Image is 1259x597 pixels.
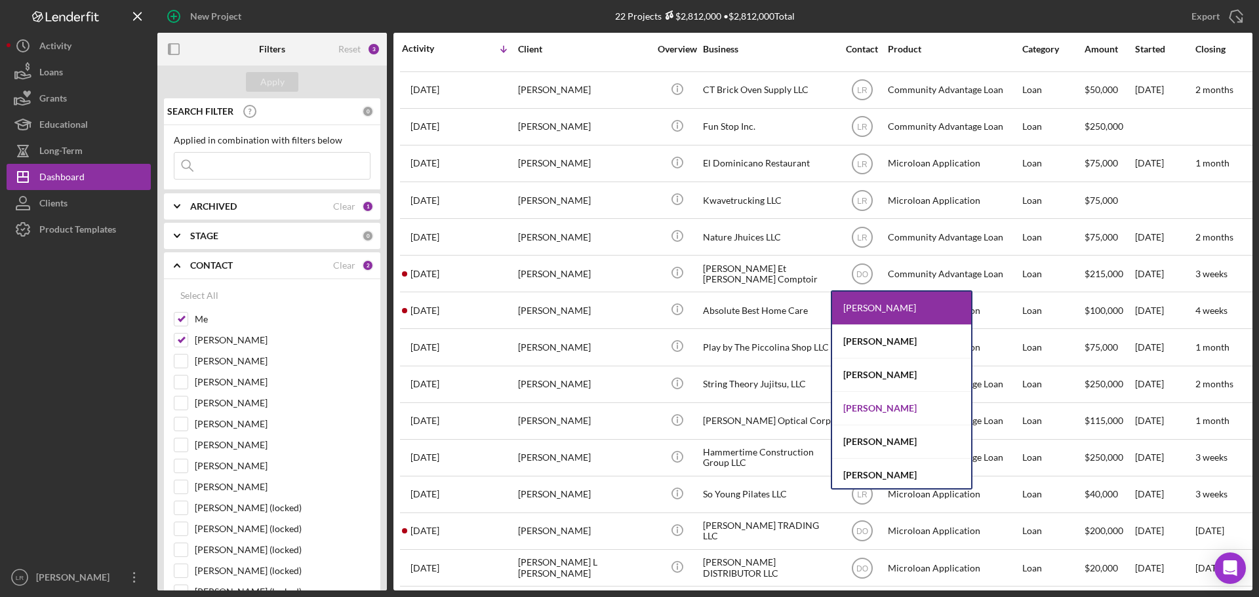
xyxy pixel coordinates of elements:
div: [DATE] [1135,220,1194,254]
div: Loans [39,59,63,88]
div: [PERSON_NAME] DISTRIBUTOR LLC [703,550,834,585]
div: [PERSON_NAME] [518,220,649,254]
div: Loan [1022,404,1083,438]
time: 2025-09-04 21:51 [410,121,439,132]
span: $75,000 [1085,231,1118,242]
text: LR [857,123,868,132]
div: Amount [1085,44,1134,54]
time: 4 weeks [1195,305,1228,316]
div: [DATE] [1135,367,1194,402]
div: Activity [39,33,71,62]
div: Loan [1022,109,1083,144]
a: Grants [7,85,151,111]
div: [PERSON_NAME] [33,564,118,594]
div: [DATE] [1135,477,1194,512]
div: Applied in combination with filters below [174,135,370,145]
div: [PERSON_NAME] [832,392,971,425]
span: $75,000 [1085,195,1118,206]
time: 2025-08-24 19:24 [410,379,439,389]
div: Loan [1022,550,1083,585]
label: [PERSON_NAME] [195,376,370,389]
text: LR [857,196,868,205]
div: Loan [1022,440,1083,475]
time: 2025-08-05 18:08 [410,489,439,499]
div: [DATE] [1135,73,1194,107]
time: 2025-09-03 17:57 [410,195,439,206]
div: Microloan Application [888,550,1019,585]
div: [DATE] [1135,514,1194,549]
div: [PERSON_NAME] [518,367,649,402]
label: [PERSON_NAME] [195,417,370,431]
div: Educational [39,111,88,141]
div: [PERSON_NAME] [832,325,971,358]
div: Community Advantage Loan [888,73,1019,107]
span: $250,000 [1085,378,1123,389]
span: $200,000 [1085,525,1123,536]
time: 2025-07-01 21:06 [410,563,439,573]
button: Export [1178,3,1252,29]
div: Clients [39,190,68,220]
time: 2025-08-26 21:07 [410,342,439,353]
div: Activity [402,43,460,54]
button: Loans [7,59,151,85]
span: $40,000 [1085,488,1118,499]
span: $50,000 [1085,84,1118,95]
div: Kwavetrucking LLC [703,183,834,218]
b: SEARCH FILTER [167,106,233,117]
text: LR [857,159,868,168]
div: [PERSON_NAME] [518,109,649,144]
time: 3 weeks [1195,488,1228,499]
label: [PERSON_NAME] [195,355,370,368]
time: [DATE] [1195,562,1224,573]
div: [PERSON_NAME] TRADING LLC [703,514,834,549]
label: [PERSON_NAME] (locked) [195,543,370,556]
label: [PERSON_NAME] [195,334,370,347]
button: Educational [7,111,151,138]
label: [PERSON_NAME] [195,438,370,452]
time: 2025-09-03 19:07 [410,158,439,168]
div: Grants [39,85,67,115]
div: 0 [362,230,374,242]
div: [PERSON_NAME] [518,440,649,475]
time: 1 month [1195,157,1229,168]
div: Apply [260,72,285,92]
div: [PERSON_NAME] [518,73,649,107]
button: New Project [157,3,254,29]
div: [DATE] [1135,256,1194,291]
span: $250,000 [1085,452,1123,463]
text: DO [856,564,868,573]
time: 2 months [1195,231,1233,242]
div: [PERSON_NAME] [518,256,649,291]
label: Me [195,313,370,326]
div: Loan [1022,477,1083,512]
text: DO [856,527,868,536]
div: Hammertime Construction Group LLC [703,440,834,475]
div: 2 [362,260,374,271]
button: Long-Term [7,138,151,164]
span: $75,000 [1085,157,1118,168]
button: Activity [7,33,151,59]
time: [DATE] [1195,525,1224,536]
div: [PERSON_NAME] Optical Corp. [703,404,834,438]
div: 1 [362,201,374,212]
text: LR [16,574,24,581]
div: [DATE] [1135,440,1194,475]
div: [PERSON_NAME] [832,358,971,392]
div: Reset [338,44,361,54]
div: Export [1191,3,1220,29]
div: [PERSON_NAME] [832,425,971,459]
time: 2025-08-19 16:42 [410,452,439,463]
div: Select All [180,282,218,309]
div: Business [703,44,834,54]
div: [PERSON_NAME] [518,404,649,438]
span: $20,000 [1085,562,1118,573]
div: [PERSON_NAME] [518,330,649,364]
div: [PERSON_NAME] [518,183,649,218]
div: Community Advantage Loan [888,256,1019,291]
div: [PERSON_NAME] [832,459,971,492]
div: Contact [837,44,887,54]
label: [PERSON_NAME] (locked) [195,501,370,514]
div: Loan [1022,330,1083,364]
